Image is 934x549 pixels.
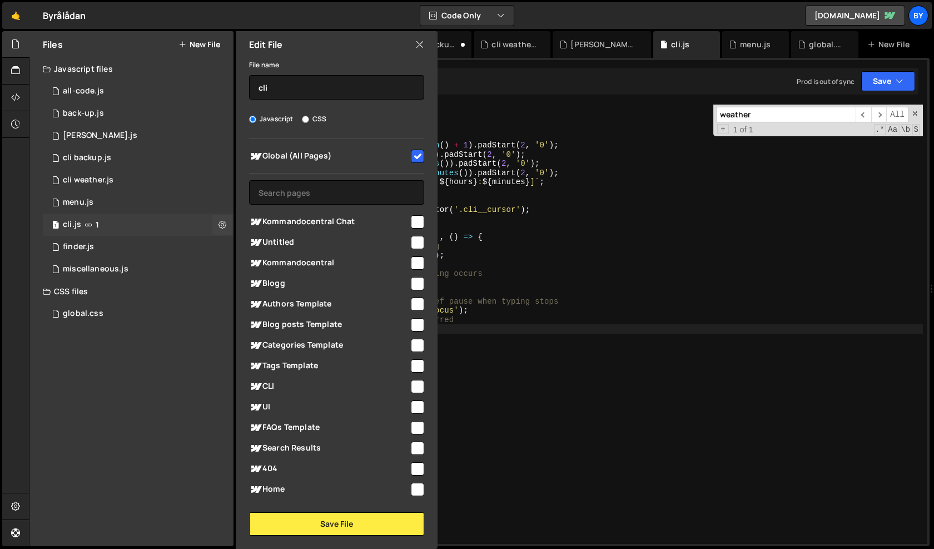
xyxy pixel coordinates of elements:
input: CSS [302,116,309,123]
a: 🤙 [2,2,29,29]
span: Whole Word Search [900,124,911,135]
span: Global (All Pages) [249,150,409,163]
div: 10338/45273.js [43,125,233,147]
span: CLI [249,380,409,393]
div: Prod is out of sync [797,77,854,86]
div: global.css [809,39,845,50]
span: Search Results [249,442,409,455]
span: UI [249,400,409,414]
span: 1 [96,220,99,229]
input: Search pages [249,180,424,205]
label: Javascript [249,113,294,125]
button: Code Only [420,6,514,26]
div: menu.js [63,197,93,207]
div: 10338/23371.js [43,214,233,236]
span: FAQs Template [249,421,409,434]
span: Categories Template [249,339,409,352]
div: cli weather.js [63,175,113,185]
input: Search for [716,107,856,123]
div: 10338/45237.js [43,258,233,280]
div: 10338/45688.js [43,147,233,169]
span: Search In Selection [912,124,920,135]
div: [PERSON_NAME].js [570,39,638,50]
h2: Files [43,38,63,51]
span: Untitled [249,236,409,249]
div: Javascript files [29,58,233,80]
span: Authors Template [249,298,409,311]
div: New File [867,39,914,50]
button: Save [861,71,915,91]
div: 10338/24192.css [43,303,233,325]
span: CaseSensitive Search [887,124,898,135]
label: File name [249,60,279,71]
label: CSS [302,113,326,125]
span: ​ [871,107,887,123]
div: 10338/24973.js [43,236,233,258]
button: New File [178,40,220,49]
span: Blogg [249,277,409,290]
div: miscellaneous.js [63,264,128,274]
div: [PERSON_NAME].js [63,131,137,141]
span: 1 [52,221,59,230]
div: 10338/45687.js [43,169,233,191]
input: Javascript [249,116,256,123]
a: [DOMAIN_NAME] [805,6,905,26]
input: Name [249,75,424,100]
span: Kommandocentral [249,256,409,270]
div: 10338/45267.js [43,102,233,125]
div: menu.js [740,39,771,50]
div: back-up.js [63,108,104,118]
span: Alt-Enter [886,107,908,123]
span: Blog posts Template [249,318,409,332]
span: ​ [856,107,871,123]
div: all-code.js [63,86,104,96]
span: Toggle Replace mode [717,124,729,135]
div: cli.js [63,220,81,230]
div: CSS files [29,280,233,303]
div: cli weather.js [491,39,537,50]
button: Save File [249,512,424,536]
div: 10338/35579.js [43,80,233,102]
div: cli.js [671,39,689,50]
div: 10338/45238.js [43,191,233,214]
span: Home [249,483,409,496]
span: Tags Template [249,359,409,373]
div: finder.js [63,242,94,252]
h2: Edit File [249,38,282,51]
span: 1 of 1 [729,125,758,135]
div: Byrålådan [43,9,86,22]
span: Kommandocentral Chat [249,215,409,229]
span: RegExp Search [874,124,886,135]
div: global.css [63,309,103,319]
a: By [908,6,928,26]
div: cli backup.js [63,153,111,163]
span: 404 [249,462,409,476]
